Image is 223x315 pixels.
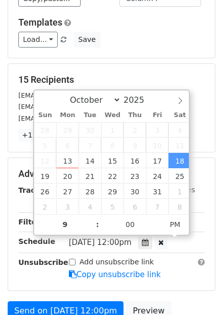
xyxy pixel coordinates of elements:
span: Fri [146,112,168,119]
span: September 29, 2025 [56,122,79,138]
input: Hour [34,214,96,235]
span: October 12, 2025 [34,153,57,168]
span: October 24, 2025 [146,168,168,184]
label: Add unsubscribe link [80,257,154,267]
span: October 20, 2025 [56,168,79,184]
strong: Tracking [18,186,53,194]
span: October 13, 2025 [56,153,79,168]
span: October 1, 2025 [101,122,123,138]
span: October 7, 2025 [79,138,101,153]
span: October 11, 2025 [168,138,191,153]
span: November 7, 2025 [146,199,168,214]
span: October 28, 2025 [79,184,101,199]
span: November 4, 2025 [79,199,101,214]
span: November 2, 2025 [34,199,57,214]
button: Save [73,32,100,48]
h5: 15 Recipients [18,74,205,85]
span: October 4, 2025 [168,122,191,138]
span: November 5, 2025 [101,199,123,214]
span: Thu [123,112,146,119]
span: November 3, 2025 [56,199,79,214]
a: Copy unsubscribe link [69,270,161,279]
span: Click to toggle [161,214,189,235]
span: October 23, 2025 [123,168,146,184]
span: October 8, 2025 [101,138,123,153]
span: Tue [79,112,101,119]
span: Mon [56,112,79,119]
span: October 15, 2025 [101,153,123,168]
span: September 30, 2025 [79,122,101,138]
span: October 26, 2025 [34,184,57,199]
span: October 18, 2025 [168,153,191,168]
strong: Filters [18,218,44,226]
span: October 3, 2025 [146,122,168,138]
input: Minute [99,214,161,235]
small: [EMAIL_ADDRESS][DOMAIN_NAME] [18,92,132,99]
small: [EMAIL_ADDRESS][DOMAIN_NAME] [18,115,132,122]
strong: Schedule [18,237,55,245]
span: Sun [34,112,57,119]
span: : [96,214,99,235]
span: October 25, 2025 [168,168,191,184]
span: October 10, 2025 [146,138,168,153]
span: October 5, 2025 [34,138,57,153]
span: October 19, 2025 [34,168,57,184]
span: October 16, 2025 [123,153,146,168]
a: Load... [18,32,58,48]
span: October 9, 2025 [123,138,146,153]
span: October 31, 2025 [146,184,168,199]
span: October 2, 2025 [123,122,146,138]
span: November 8, 2025 [168,199,191,214]
small: [EMAIL_ADDRESS][DOMAIN_NAME] [18,103,132,110]
a: Templates [18,17,62,28]
iframe: Chat Widget [172,266,223,315]
input: Year [121,95,158,105]
span: Wed [101,112,123,119]
h5: Advanced [18,168,205,179]
span: October 27, 2025 [56,184,79,199]
span: October 6, 2025 [56,138,79,153]
span: October 30, 2025 [123,184,146,199]
span: September 28, 2025 [34,122,57,138]
strong: Unsubscribe [18,258,68,266]
span: [DATE] 12:00pm [69,238,132,247]
span: October 21, 2025 [79,168,101,184]
span: October 17, 2025 [146,153,168,168]
span: October 22, 2025 [101,168,123,184]
span: October 14, 2025 [79,153,101,168]
span: November 1, 2025 [168,184,191,199]
span: November 6, 2025 [123,199,146,214]
span: Sat [168,112,191,119]
span: October 29, 2025 [101,184,123,199]
a: +12 more [18,129,61,142]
